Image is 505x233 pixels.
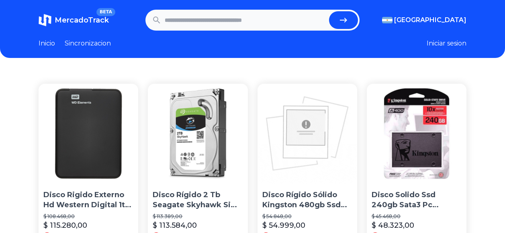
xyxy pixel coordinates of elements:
[372,220,414,231] p: $ 48.323,00
[153,220,197,231] p: $ 113.584,00
[55,16,109,25] span: MercadoTrack
[372,213,462,220] p: $ 45.468,00
[39,39,55,48] a: Inicio
[372,190,462,210] p: Disco Solido Ssd 240gb Sata3 Pc Notebook Mac
[153,213,243,220] p: $ 113.389,00
[43,190,133,210] p: Disco Rigido Externo Hd Western Digital 1tb Usb 3.0 Win/mac
[262,213,352,220] p: $ 54.848,00
[262,190,352,210] p: Disco Rígido Sólido Kingston 480gb Ssd Now A400 Sata3 2.5
[39,14,109,27] a: MercadoTrackBETA
[394,15,466,25] span: [GEOGRAPHIC_DATA]
[96,8,115,16] span: BETA
[382,15,466,25] button: [GEOGRAPHIC_DATA]
[43,220,87,231] p: $ 115.280,00
[39,14,51,27] img: MercadoTrack
[153,190,243,210] p: Disco Rígido 2 Tb Seagate Skyhawk Simil Purple Wd Dvr Cct
[367,84,466,184] img: Disco Solido Ssd 240gb Sata3 Pc Notebook Mac
[65,39,111,48] a: Sincronizacion
[39,84,138,184] img: Disco Rigido Externo Hd Western Digital 1tb Usb 3.0 Win/mac
[382,17,393,23] img: Argentina
[43,213,133,220] p: $ 108.468,00
[427,39,466,48] button: Iniciar sesion
[148,84,247,184] img: Disco Rígido 2 Tb Seagate Skyhawk Simil Purple Wd Dvr Cct
[258,84,357,184] img: Disco Rígido Sólido Kingston 480gb Ssd Now A400 Sata3 2.5
[262,220,305,231] p: $ 54.999,00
